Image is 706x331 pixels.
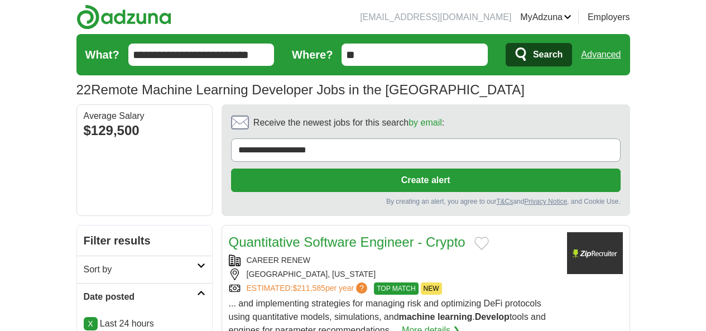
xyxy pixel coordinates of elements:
span: $211,585 [292,284,325,292]
span: Search [533,44,563,66]
button: Add to favorite jobs [474,237,489,250]
span: 22 [76,80,92,100]
button: Search [506,43,572,66]
a: MyAdzuna [520,11,571,24]
a: Employers [588,11,630,24]
strong: learning [438,312,472,322]
a: X [84,317,98,330]
a: Advanced [581,44,621,66]
div: [GEOGRAPHIC_DATA], [US_STATE] [229,268,558,280]
a: T&Cs [496,198,513,205]
div: $129,500 [84,121,205,141]
span: ? [356,282,367,294]
span: NEW [421,282,442,295]
strong: Develop [475,312,510,322]
div: CAREER RENEW [229,255,558,266]
div: Average Salary [84,112,205,121]
strong: machine [399,312,435,322]
label: Where? [292,46,333,63]
a: Privacy Notice [524,198,567,205]
a: by email [409,118,442,127]
img: Adzuna logo [76,4,171,30]
h2: Filter results [77,226,212,256]
img: Company logo [567,232,623,274]
h2: Date posted [84,290,197,304]
h2: Sort by [84,263,197,276]
a: ESTIMATED:$211,585per year? [247,282,370,295]
label: What? [85,46,119,63]
span: Receive the newest jobs for this search : [253,116,444,129]
span: TOP MATCH [374,282,418,295]
h1: Remote Machine Learning Developer Jobs in the [GEOGRAPHIC_DATA] [76,82,525,97]
a: Date posted [77,283,212,310]
a: Quantitative Software Engineer - Crypto [229,234,465,250]
p: Last 24 hours [84,317,205,330]
button: Create alert [231,169,621,192]
a: Sort by [77,256,212,283]
li: [EMAIL_ADDRESS][DOMAIN_NAME] [360,11,511,24]
div: By creating an alert, you agree to our and , and Cookie Use. [231,196,621,207]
